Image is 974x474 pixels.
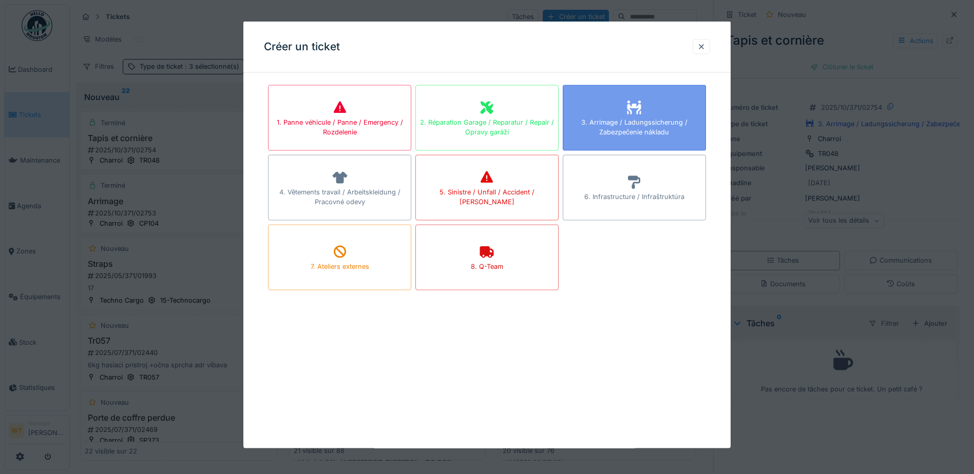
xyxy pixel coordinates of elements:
div: 4. Vêtements travail / Arbeitskleidung / Pracovné odevy [269,187,411,206]
h3: Créer un ticket [264,41,340,53]
div: 7. Ateliers externes [311,262,369,271]
div: 5. Sinistre / Unfall / Accident / [PERSON_NAME] [416,187,558,206]
div: 2. Réparation Garage / Reparatur / Repair / Opravy garáží [416,117,558,136]
div: 1. Panne véhicule / Panne / Emergency / Rozdelenie [269,117,411,136]
div: 3. Arrimage / Ladungssicherung / Zabezpečenie nákladu [563,117,705,136]
div: 8. Q-Team [471,262,503,271]
div: 6. Infrastructure / Infraštruktúra [584,192,684,202]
